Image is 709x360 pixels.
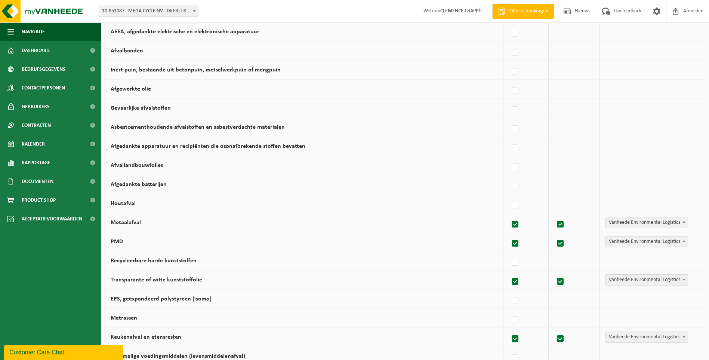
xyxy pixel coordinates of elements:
a: Offerte aanvragen [492,4,554,19]
label: AEEA, afgedankte elektrische en elektronische apparatuur [111,29,259,35]
label: Transparante of witte kunststoffolie [111,277,202,283]
span: Kalender [22,135,45,153]
span: Vanheede Environmental Logistics [606,332,688,342]
span: Vanheede Environmental Logistics [606,237,688,247]
label: Voormalige voedingsmiddelen (levensmiddelenafval) [111,353,245,359]
iframe: chat widget [4,344,125,360]
label: Keukenafval en etensresten [111,334,181,340]
span: Vanheede Environmental Logistics [605,332,688,343]
span: Dashboard [22,41,50,60]
label: EPS, geëxpandeerd polystyreen (isomo) [111,296,212,302]
label: Recycleerbare harde kunststoffen [111,258,197,264]
label: Afvalbanden [111,48,143,54]
span: Vanheede Environmental Logistics [606,217,688,228]
span: Documenten [22,172,53,191]
span: 10-851087 - MEGA CYCLE NV - DEERLIJK [99,6,198,17]
span: Product Shop [22,191,56,210]
span: Vanheede Environmental Logistics [606,275,688,285]
label: Afgedankte batterijen [111,181,167,187]
span: Acceptatievoorwaarden [22,210,82,228]
span: Contracten [22,116,51,135]
label: Afgedankte apparatuur en recipiënten die ozonafbrekende stoffen bevatten [111,143,305,149]
label: Afvallandbouwfolies [111,162,163,168]
strong: CLEMENCE CRAPPÉ [440,8,481,14]
span: Rapportage [22,153,50,172]
span: Offerte aanvragen [508,7,550,15]
label: Asbestcementhoudende afvalstoffen en asbestverdachte materialen [111,124,285,130]
span: 10-851087 - MEGA CYCLE NV - DEERLIJK [99,6,198,16]
label: Metaalafval [111,220,141,226]
label: Gevaarlijke afvalstoffen [111,105,171,111]
label: Inert puin, bestaande uit betonpuin, metselwerkpuin of mengpuin [111,67,281,73]
label: PMD [111,239,123,245]
span: Gebruikers [22,97,50,116]
span: Navigatie [22,22,45,41]
label: Matrassen [111,315,137,321]
label: Houtafval [111,201,136,207]
label: Afgewerkte olie [111,86,151,92]
span: Contactpersonen [22,79,65,97]
span: Bedrijfsgegevens [22,60,65,79]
